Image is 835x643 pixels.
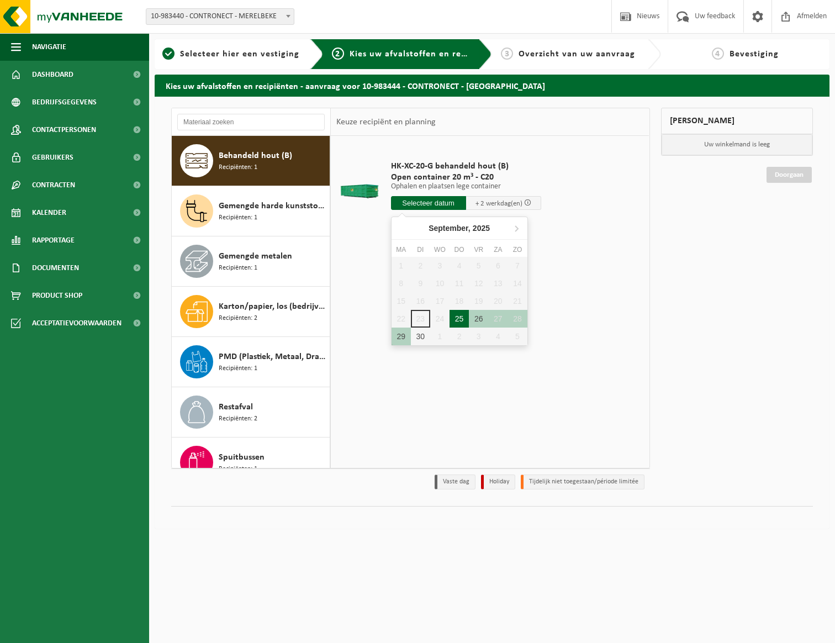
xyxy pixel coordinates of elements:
div: September, [424,219,494,237]
div: 1 [430,328,450,345]
span: 3 [501,48,513,60]
span: Recipiënten: 1 [219,213,257,223]
span: HK-XC-20-G behandeld hout (B) [391,161,541,172]
span: Karton/papier, los (bedrijven) [219,300,327,313]
span: Overzicht van uw aanvraag [519,50,635,59]
span: Restafval [219,400,253,414]
span: + 2 werkdag(en) [475,200,522,207]
span: Recipiënten: 1 [219,263,257,273]
li: Tijdelijk niet toegestaan/période limitée [521,475,644,489]
span: Kalender [32,199,66,226]
h2: Kies uw afvalstoffen en recipiënten - aanvraag voor 10-983444 - CONTRONECT - [GEOGRAPHIC_DATA] [155,75,829,96]
div: 3 [469,328,488,345]
span: Gemengde metalen [219,250,292,263]
div: di [411,244,430,255]
span: Recipiënten: 1 [219,363,257,374]
button: PMD (Plastiek, Metaal, Drankkartons) (bedrijven) Recipiënten: 1 [172,337,330,387]
div: wo [430,244,450,255]
span: Product Shop [32,282,82,309]
p: Uw winkelmand is leeg [662,134,813,155]
span: Selecteer hier een vestiging [180,50,299,59]
span: Spuitbussen [219,451,265,464]
i: 2025 [473,224,490,232]
span: 10-983440 - CONTRONECT - MERELBEKE [146,9,294,24]
div: Keuze recipiënt en planning [331,108,441,136]
button: Restafval Recipiënten: 2 [172,387,330,438]
div: 26 [469,310,488,328]
a: 1Selecteer hier een vestiging [160,48,302,61]
button: Behandeld hout (B) Recipiënten: 1 [172,136,330,186]
span: 2 [332,48,344,60]
span: Dashboard [32,61,73,88]
span: Open container 20 m³ - C20 [391,172,541,183]
span: Documenten [32,254,79,282]
span: Recipiënten: 1 [219,464,257,475]
span: Gebruikers [32,144,73,171]
span: Contactpersonen [32,116,96,144]
li: Holiday [481,475,515,489]
span: Recipiënten: 1 [219,162,257,173]
div: 29 [392,328,411,345]
div: 25 [450,310,469,328]
span: 1 [162,48,175,60]
span: Navigatie [32,33,66,61]
span: Recipiënten: 2 [219,313,257,324]
span: Acceptatievoorwaarden [32,309,121,337]
li: Vaste dag [435,475,475,489]
span: Bedrijfsgegevens [32,88,97,116]
span: Rapportage [32,226,75,254]
div: do [450,244,469,255]
span: Gemengde harde kunststoffen (PE, PP en PVC), recycleerbaar (industrieel) [219,199,327,213]
a: Doorgaan [767,167,812,183]
span: 10-983440 - CONTRONECT - MERELBEKE [146,8,294,25]
span: Bevestiging [730,50,779,59]
button: Spuitbussen Recipiënten: 1 [172,438,330,487]
button: Gemengde harde kunststoffen (PE, PP en PVC), recycleerbaar (industrieel) Recipiënten: 1 [172,186,330,236]
div: [PERSON_NAME] [661,108,813,134]
div: za [488,244,508,255]
input: Selecteer datum [391,196,466,210]
p: Ophalen en plaatsen lege container [391,183,541,191]
span: Behandeld hout (B) [219,149,292,162]
div: vr [469,244,488,255]
span: Kies uw afvalstoffen en recipiënten [350,50,501,59]
span: 4 [712,48,724,60]
span: Recipiënten: 2 [219,414,257,424]
button: Karton/papier, los (bedrijven) Recipiënten: 2 [172,287,330,337]
input: Materiaal zoeken [177,114,325,130]
button: Gemengde metalen Recipiënten: 1 [172,236,330,287]
div: 30 [411,328,430,345]
span: PMD (Plastiek, Metaal, Drankkartons) (bedrijven) [219,350,327,363]
div: zo [508,244,527,255]
div: ma [392,244,411,255]
div: 2 [450,328,469,345]
span: Contracten [32,171,75,199]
